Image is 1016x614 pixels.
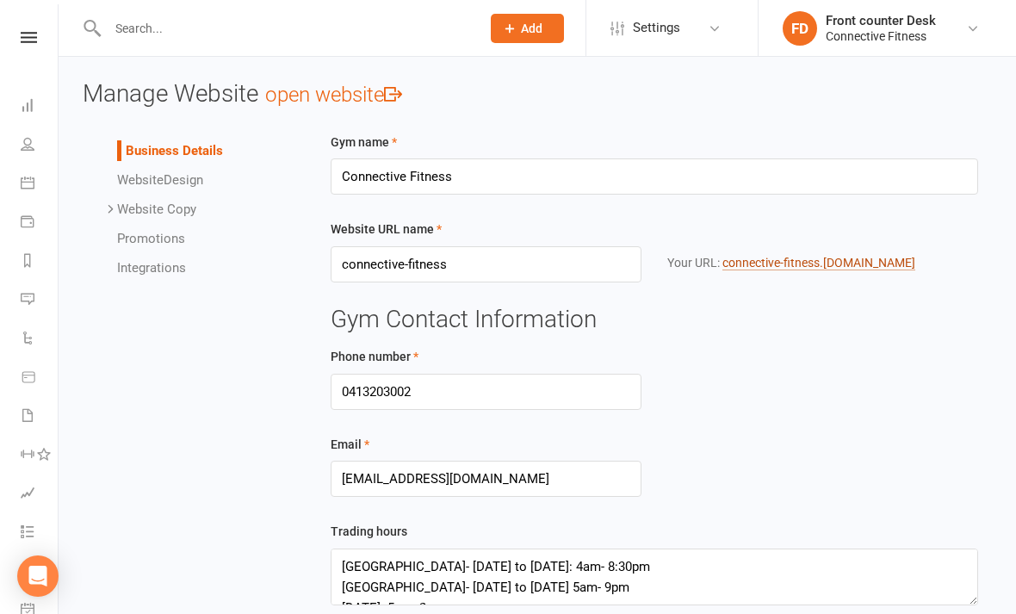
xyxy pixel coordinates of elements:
h3: Manage Website [83,81,992,108]
a: Assessments [21,475,59,514]
div: Your URL: [667,253,978,272]
div: FD [783,11,817,46]
a: Payments [21,204,59,243]
a: Dashboard [21,88,59,127]
span: Settings [633,9,680,47]
div: Front counter Desk [826,13,936,28]
a: Business Details [126,143,223,158]
a: Product Sales [21,359,59,398]
h3: Gym Contact Information [331,307,979,333]
input: Search... [102,16,468,40]
button: Add [491,14,564,43]
span: Website [117,172,164,188]
label: Website URL name [331,220,442,239]
a: People [21,127,59,165]
a: What's New [21,553,59,592]
span: Add [521,22,542,35]
a: open website [265,83,402,107]
textarea: [GEOGRAPHIC_DATA]- [DATE] to [DATE]: 4am- 8:30pm [GEOGRAPHIC_DATA]- [DATE] to [DATE] 5am- 9pm [DA... [331,549,979,605]
label: Phone number [331,347,418,366]
a: Integrations [117,260,186,276]
a: WebsiteDesign [117,172,203,188]
label: Email [331,435,369,454]
a: Website Copy [117,202,196,217]
div: Connective Fitness [826,28,936,44]
label: Gym name [331,133,397,152]
a: Calendar [21,165,59,204]
label: Trading hours [331,522,407,541]
a: Reports [21,243,59,282]
a: connective-fitness.[DOMAIN_NAME] [722,256,915,270]
div: Open Intercom Messenger [17,555,59,597]
a: Promotions [117,231,185,246]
